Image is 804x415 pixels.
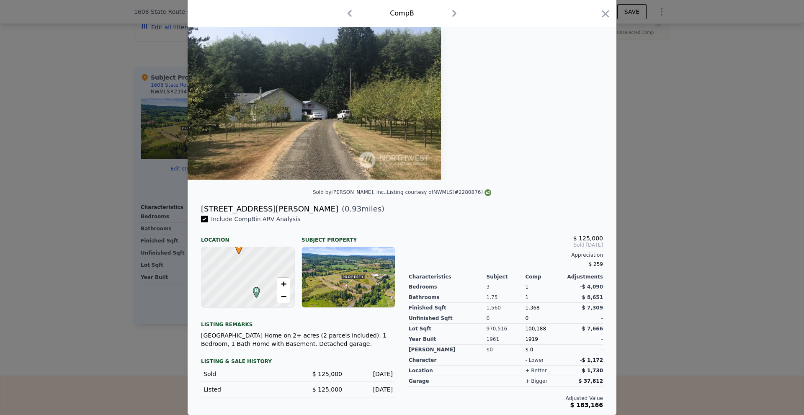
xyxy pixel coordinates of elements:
div: Year Built [409,334,487,345]
div: 1.75 [487,292,526,303]
div: Location [201,230,295,243]
div: Finished Sqft [409,303,487,313]
div: - [564,334,603,345]
div: Sold [204,370,291,378]
div: [GEOGRAPHIC_DATA] Home on 2+ acres (2 parcels included). 1 Bedroom, 1 Bath Home with Basement. De... [201,331,395,348]
div: LISTING & SALE HISTORY [201,358,395,366]
div: Sold by [PERSON_NAME], Inc. . [313,189,387,195]
div: Bedrooms [409,282,487,292]
div: character [409,355,487,366]
span: $ 125,000 [312,371,342,377]
span: + [281,278,286,289]
div: [STREET_ADDRESS][PERSON_NAME] [201,203,338,215]
div: 1 [525,292,564,303]
span: 100,188 [525,326,546,332]
div: Appreciation [409,252,603,258]
span: 0.93 [345,204,361,213]
span: Include Comp B in ARV Analysis [208,216,304,222]
div: B [251,287,256,292]
div: $0 [487,345,526,355]
span: $ 183,166 [570,402,603,408]
div: Subject Property [301,230,395,243]
div: [PERSON_NAME] [409,345,487,355]
span: − [281,291,286,302]
a: Zoom out [277,290,290,303]
span: Sold [DATE] [409,242,603,248]
img: NWMLS Logo [484,189,491,196]
span: $ 0 [525,347,533,353]
div: Comp B [390,8,414,18]
div: + better [525,367,546,374]
span: 1,368 [525,305,539,311]
div: [DATE] [349,370,393,378]
div: Lot Sqft [409,324,487,334]
div: Unfinished Sqft [409,313,487,324]
div: Listed [204,385,291,394]
span: $ 7,309 [582,305,603,311]
div: Listing remarks [201,314,395,328]
div: location [409,366,487,376]
div: Bathrooms [409,292,487,303]
div: 3 [487,282,526,292]
span: ( miles) [338,203,384,215]
div: Adjustments [564,273,603,280]
span: 1 [525,284,528,290]
span: B [251,287,262,294]
div: • [233,243,238,248]
div: 1961 [487,334,526,345]
div: Adjusted Value [409,395,603,402]
span: $ 37,812 [578,378,603,384]
div: Subject [487,273,526,280]
div: - lower [525,357,544,363]
div: 1,560 [487,303,526,313]
div: [DATE] [349,385,393,394]
span: -$ 1,172 [580,357,603,363]
span: $ 259 [589,261,603,267]
span: $ 125,000 [573,235,603,242]
div: garage [409,376,487,387]
div: - [564,345,603,355]
div: Characteristics [409,273,487,280]
div: 1919 [525,334,564,345]
span: $ 125,000 [312,386,342,393]
img: Property Img [188,19,441,180]
span: -$ 4,090 [580,284,603,290]
div: - [564,313,603,324]
a: Zoom in [277,278,290,290]
div: + bigger [525,378,547,384]
div: 0 [487,313,526,324]
span: $ 1,730 [582,368,603,374]
span: $ 8,651 [582,294,603,300]
div: Comp [525,273,564,280]
div: 970,516 [487,324,526,334]
span: 0 [525,315,528,321]
span: $ 7,666 [582,326,603,332]
div: Listing courtesy of NWMLS (#2280876) [387,189,491,195]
